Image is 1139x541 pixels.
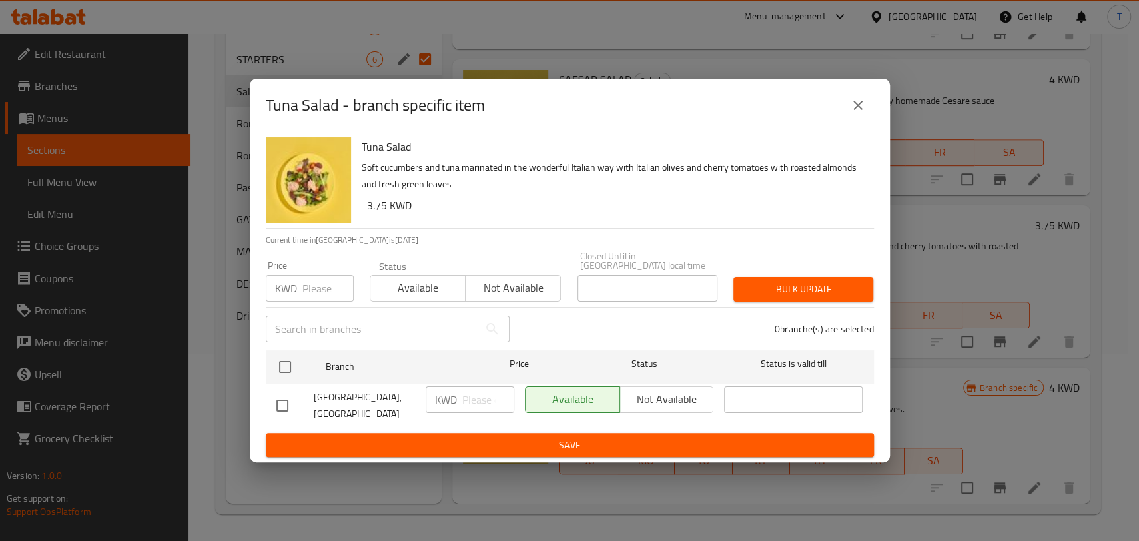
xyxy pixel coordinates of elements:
p: Current time in [GEOGRAPHIC_DATA] is [DATE] [266,234,874,246]
span: Branch [326,358,464,375]
p: 0 branche(s) are selected [775,322,874,336]
p: KWD [275,280,297,296]
span: Price [475,356,564,372]
img: Tuna Salad [266,137,351,223]
span: Status [575,356,713,372]
button: close [842,89,874,121]
span: [GEOGRAPHIC_DATA], [GEOGRAPHIC_DATA] [314,389,415,422]
input: Please enter price [302,275,354,302]
span: Bulk update [744,281,863,298]
button: Available [370,275,466,302]
button: Bulk update [733,277,873,302]
button: Save [266,433,874,458]
input: Search in branches [266,316,479,342]
input: Please enter price [462,386,514,413]
p: KWD [435,392,457,408]
p: Soft cucumbers and tuna marinated in the wonderful Italian way with Italian olives and cherry tom... [362,159,863,193]
h2: Tuna Salad - branch specific item [266,95,485,116]
span: Save [276,437,863,454]
span: Status is valid till [724,356,863,372]
h6: 3.75 KWD [367,196,863,215]
h6: Tuna Salad [362,137,863,156]
button: Not available [465,275,561,302]
span: Available [376,278,460,298]
span: Not available [471,278,556,298]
